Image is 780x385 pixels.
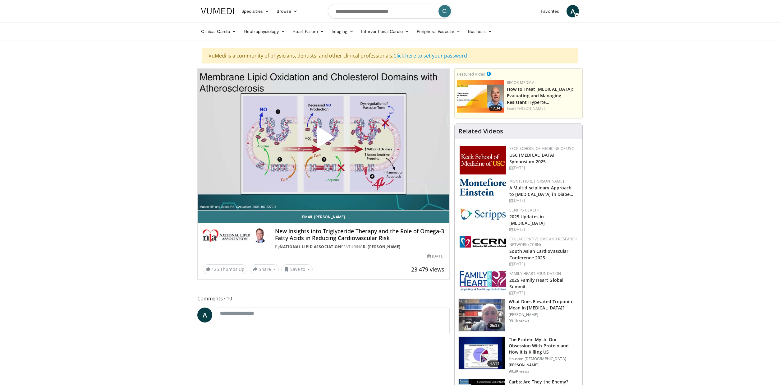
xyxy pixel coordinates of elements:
h4: Related Videos [458,128,503,135]
img: National Lipid Association [203,228,250,243]
img: 7b941f1f-d101-407a-8bfa-07bd47db01ba.png.150x105_q85_autocrop_double_scale_upscale_version-0.2.jpg [460,146,506,174]
div: VuMedi is a community of physicians, dentists, and other clinical professionals. [202,48,578,63]
a: Peripheral Vascular [413,25,464,38]
div: [DATE] [509,227,577,232]
img: b7b8b05e-5021-418b-a89a-60a270e7cf82.150x105_q85_crop-smart_upscale.jpg [459,337,505,369]
a: Keck School of Medicine of USC [509,146,574,151]
img: VuMedi Logo [201,8,234,14]
p: [PERSON_NAME] [509,312,579,317]
a: 06:38 What Does Elevated Troponin Mean in [MEDICAL_DATA]? [PERSON_NAME] 99.1K views [458,299,579,332]
div: [DATE] [509,290,577,296]
a: Favorites [537,5,563,17]
div: Feat. [507,106,580,111]
a: 47:11 The Protein Myth: Our Obsession With Protein and How It Is Killing US Houston [DEMOGRAPHIC_... [458,336,579,374]
a: Montefiore [PERSON_NAME] [509,179,564,184]
a: Email [PERSON_NAME] [198,211,449,223]
img: 96363db5-6b1b-407f-974b-715268b29f70.jpeg.150x105_q85_autocrop_double_scale_upscale_version-0.2.jpg [460,271,506,291]
h3: What Does Elevated Troponin Mean in [MEDICAL_DATA]? [509,299,579,311]
img: 10cbd22e-c1e6-49ff-b90e-4507a8859fc1.jpg.150x105_q85_crop-smart_upscale.jpg [457,80,504,113]
p: Houston [DEMOGRAPHIC_DATA] [509,356,579,361]
span: 06:38 [487,322,502,329]
img: Avatar [253,228,268,243]
a: 2025 Updates in [MEDICAL_DATA] [509,214,545,226]
input: Search topics, interventions [328,4,452,19]
a: [PERSON_NAME] [515,106,545,111]
button: Play Video [268,109,379,170]
a: A Multidisciplinary Approach to [MEDICAL_DATA] in Diabe… [509,185,574,197]
a: Click here to set your password [393,52,467,59]
div: [DATE] [427,253,444,259]
a: Recor Medical [507,80,536,85]
a: Heart Failure [289,25,328,38]
a: Scripps Health [509,207,539,213]
p: 99.1K views [509,318,529,323]
div: [DATE] [509,198,577,203]
a: Browse [273,5,301,17]
a: Clinical Cardio [197,25,240,38]
a: R. [PERSON_NAME] [363,244,401,249]
h3: The Protein Myth: Our Obsession With Protein and How It Is Killing US [509,336,579,355]
a: South Asian Cardiovascular Conference 2025 [509,248,569,261]
button: Share [250,264,279,274]
button: Save to [281,264,313,274]
div: [DATE] [509,165,577,171]
span: 47:11 [487,360,502,367]
a: A [567,5,579,17]
a: A [197,308,212,322]
div: By FEATURING [275,244,444,250]
a: Business [464,25,496,38]
a: National Lipid Association [280,244,341,249]
a: 125 Thumbs Up [203,264,247,274]
small: Featured Video [457,71,485,77]
a: Specialties [238,5,273,17]
a: How to Treat [MEDICAL_DATA]: Evaluating and Managing Resistant Hyperte… [507,86,573,105]
img: 98daf78a-1d22-4ebe-927e-10afe95ffd94.150x105_q85_crop-smart_upscale.jpg [459,299,505,331]
img: a04ee3ba-8487-4636-b0fb-5e8d268f3737.png.150x105_q85_autocrop_double_scale_upscale_version-0.2.png [460,236,506,248]
a: 2025 Family Heart Global Summit [509,277,563,290]
a: Interventional Cardio [357,25,413,38]
span: 17:34 [489,105,502,111]
a: USC [MEDICAL_DATA] Symposium 2025 [509,152,555,165]
a: 17:34 [457,80,504,113]
a: Electrophysiology [240,25,289,38]
div: [DATE] [509,261,577,267]
a: Family Heart Foundation [509,271,561,276]
h4: New Insights into Triglyceride Therapy and the Role of Omega-3 Fatty Acids in Reducing Cardiovasc... [275,228,444,241]
span: 23,479 views [411,266,444,273]
p: [PERSON_NAME] [509,363,579,368]
video-js: Video Player [198,69,449,211]
p: 90.3K views [509,369,529,374]
a: Collaborative CME and Research Network (CCRN) [509,236,577,247]
span: Comments 10 [197,295,450,303]
img: b0142b4c-93a1-4b58-8f91-5265c282693c.png.150x105_q85_autocrop_double_scale_upscale_version-0.2.png [460,179,506,196]
a: Imaging [328,25,357,38]
span: 125 [212,266,219,272]
img: c9f2b0b7-b02a-4276-a72a-b0cbb4230bc1.jpg.150x105_q85_autocrop_double_scale_upscale_version-0.2.jpg [460,207,506,220]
